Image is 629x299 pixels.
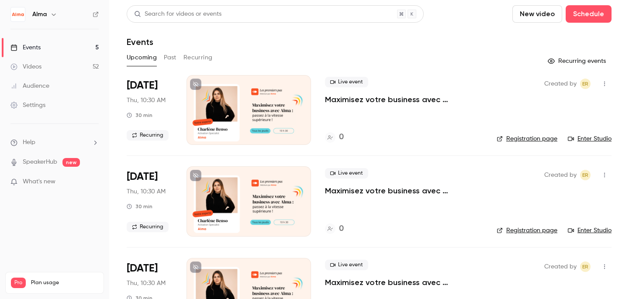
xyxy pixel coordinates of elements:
[580,261,591,272] span: Eric ROMER
[23,158,57,167] a: SpeakerHub
[127,279,166,288] span: Thu, 10:30 AM
[582,261,588,272] span: ER
[568,134,612,143] a: Enter Studio
[544,54,612,68] button: Recurring events
[11,7,25,21] img: Alma
[325,94,483,105] a: Maximisez votre business avec [PERSON_NAME] : passez à la vitesse supérieure !
[23,177,55,186] span: What's new
[32,10,47,19] h6: Alma
[544,170,577,180] span: Created by
[127,37,153,47] h1: Events
[31,279,98,286] span: Plan usage
[10,62,41,71] div: Videos
[127,96,166,105] span: Thu, 10:30 AM
[325,223,344,235] a: 0
[10,138,99,147] li: help-dropdown-opener
[544,261,577,272] span: Created by
[127,261,158,275] span: [DATE]
[568,226,612,235] a: Enter Studio
[497,226,557,235] a: Registration page
[339,223,344,235] h4: 0
[10,43,41,52] div: Events
[127,203,152,210] div: 30 min
[512,5,562,23] button: New video
[127,170,158,184] span: [DATE]
[339,131,344,143] h4: 0
[10,82,49,90] div: Audience
[127,222,169,232] span: Recurring
[127,51,157,65] button: Upcoming
[325,77,368,87] span: Live event
[580,79,591,89] span: Eric ROMER
[183,51,213,65] button: Recurring
[566,5,612,23] button: Schedule
[127,166,173,236] div: Sep 18 Thu, 10:30 AM (Europe/Paris)
[127,75,173,145] div: Sep 11 Thu, 10:30 AM (Europe/Paris)
[164,51,176,65] button: Past
[23,138,35,147] span: Help
[10,101,45,110] div: Settings
[497,134,557,143] a: Registration page
[325,168,368,179] span: Live event
[325,260,368,270] span: Live event
[127,187,166,196] span: Thu, 10:30 AM
[127,112,152,119] div: 30 min
[325,277,483,288] a: Maximisez votre business avec [PERSON_NAME] : passez à la vitesse supérieure !
[62,158,80,167] span: new
[134,10,221,19] div: Search for videos or events
[580,170,591,180] span: Eric ROMER
[88,178,99,186] iframe: Noticeable Trigger
[325,131,344,143] a: 0
[544,79,577,89] span: Created by
[582,170,588,180] span: ER
[325,186,483,196] a: Maximisez votre business avec [PERSON_NAME] : passez à la vitesse supérieure !
[127,130,169,141] span: Recurring
[582,79,588,89] span: ER
[127,79,158,93] span: [DATE]
[11,278,26,288] span: Pro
